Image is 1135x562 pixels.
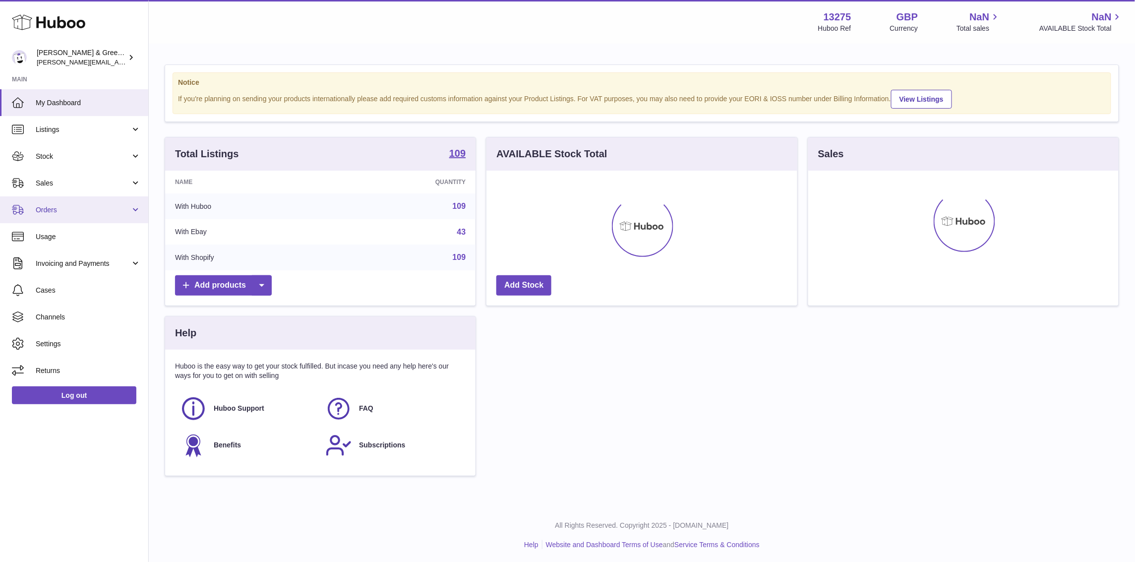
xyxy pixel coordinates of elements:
a: Log out [12,386,136,404]
span: Total sales [956,24,1001,33]
strong: GBP [896,10,918,24]
a: Service Terms & Conditions [674,541,760,549]
a: NaN AVAILABLE Stock Total [1039,10,1123,33]
span: Sales [36,179,130,188]
td: With Shopify [165,245,333,270]
span: Cases [36,286,141,295]
div: If you're planning on sending your products internationally please add required customs informati... [178,88,1106,109]
a: 109 [453,202,466,210]
a: View Listings [891,90,952,109]
a: Add Stock [496,275,551,296]
h3: Total Listings [175,147,239,161]
a: Benefits [180,432,315,459]
h3: AVAILABLE Stock Total [496,147,607,161]
a: 109 [453,253,466,261]
a: Huboo Support [180,395,315,422]
strong: 13275 [824,10,851,24]
th: Name [165,171,333,193]
td: With Huboo [165,193,333,219]
a: 43 [457,228,466,236]
a: Website and Dashboard Terms of Use [546,541,663,549]
span: Usage [36,232,141,242]
p: All Rights Reserved. Copyright 2025 - [DOMAIN_NAME] [157,521,1127,530]
td: With Ebay [165,219,333,245]
span: Orders [36,205,130,215]
h3: Help [175,326,196,340]
span: NaN [969,10,989,24]
th: Quantity [333,171,476,193]
a: NaN Total sales [956,10,1001,33]
p: Huboo is the easy way to get your stock fulfilled. But incase you need any help here's our ways f... [175,362,466,380]
img: ellen@bluebadgecompany.co.uk [12,50,27,65]
h3: Sales [818,147,844,161]
strong: 109 [449,148,466,158]
a: 109 [449,148,466,160]
span: Returns [36,366,141,375]
span: Stock [36,152,130,161]
span: AVAILABLE Stock Total [1039,24,1123,33]
span: Settings [36,339,141,349]
span: Benefits [214,440,241,450]
span: NaN [1092,10,1112,24]
a: Subscriptions [325,432,461,459]
a: Help [524,541,538,549]
span: Listings [36,125,130,134]
div: Huboo Ref [818,24,851,33]
a: FAQ [325,395,461,422]
span: [PERSON_NAME][EMAIL_ADDRESS][DOMAIN_NAME] [37,58,199,66]
span: My Dashboard [36,98,141,108]
span: Huboo Support [214,404,264,413]
span: FAQ [359,404,373,413]
span: Subscriptions [359,440,405,450]
strong: Notice [178,78,1106,87]
div: [PERSON_NAME] & Green Ltd [37,48,126,67]
span: Invoicing and Payments [36,259,130,268]
li: and [542,540,760,550]
span: Channels [36,312,141,322]
a: Add products [175,275,272,296]
div: Currency [890,24,918,33]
